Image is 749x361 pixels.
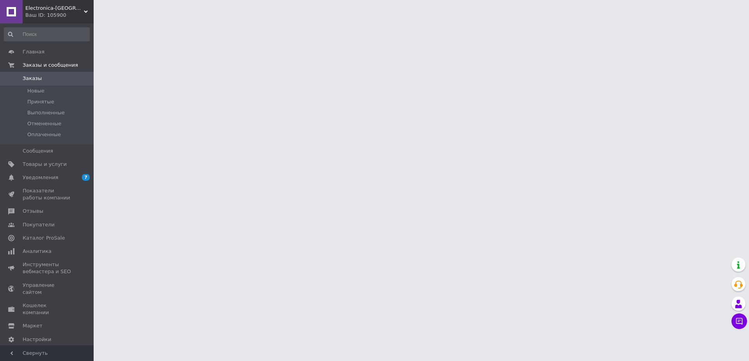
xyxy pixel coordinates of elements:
[23,302,72,316] span: Кошелек компании
[23,235,65,242] span: Каталог ProSale
[23,248,51,255] span: Аналитика
[4,27,90,41] input: Поиск
[25,5,84,12] span: Electronica-Odessa
[23,261,72,275] span: Инструменты вебмастера и SEO
[23,221,55,228] span: Покупатели
[25,12,94,19] div: Ваш ID: 105900
[23,75,42,82] span: Заказы
[23,208,43,215] span: Отзывы
[27,87,44,94] span: Новые
[27,109,65,116] span: Выполненные
[23,187,72,201] span: Показатели работы компании
[27,131,61,138] span: Оплаченные
[23,322,43,329] span: Маркет
[23,282,72,296] span: Управление сайтом
[731,313,747,329] button: Чат с покупателем
[23,48,44,55] span: Главная
[23,148,53,155] span: Сообщения
[82,174,90,181] span: 7
[23,174,58,181] span: Уведомления
[27,98,54,105] span: Принятые
[23,161,67,168] span: Товары и услуги
[23,336,51,343] span: Настройки
[23,62,78,69] span: Заказы и сообщения
[27,120,61,127] span: Отмененные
